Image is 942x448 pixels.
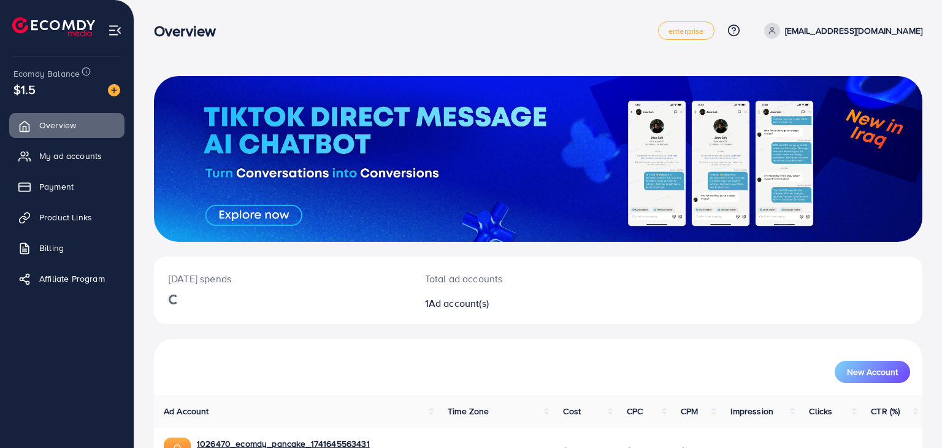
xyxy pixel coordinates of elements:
[847,368,898,376] span: New Account
[9,205,124,230] a: Product Links
[9,174,124,199] a: Payment
[108,84,120,96] img: image
[169,271,396,286] p: [DATE] spends
[668,27,704,35] span: enterprise
[681,405,698,417] span: CPM
[429,296,489,310] span: Ad account(s)
[835,361,910,383] button: New Account
[9,113,124,137] a: Overview
[9,266,124,291] a: Affiliate Program
[563,405,581,417] span: Cost
[425,271,588,286] p: Total ad accounts
[448,405,489,417] span: Time Zone
[13,80,36,98] span: $1.5
[39,150,102,162] span: My ad accounts
[108,23,122,37] img: menu
[785,23,922,38] p: [EMAIL_ADDRESS][DOMAIN_NAME]
[154,22,226,40] h3: Overview
[39,180,74,193] span: Payment
[164,405,209,417] span: Ad Account
[627,405,643,417] span: CPC
[658,21,714,40] a: enterprise
[9,236,124,260] a: Billing
[425,298,588,309] h2: 1
[39,119,76,131] span: Overview
[9,144,124,168] a: My ad accounts
[809,405,832,417] span: Clicks
[12,17,95,36] img: logo
[759,23,922,39] a: [EMAIL_ADDRESS][DOMAIN_NAME]
[39,272,105,285] span: Affiliate Program
[39,211,92,223] span: Product Links
[730,405,773,417] span: Impression
[871,405,900,417] span: CTR (%)
[13,68,80,80] span: Ecomdy Balance
[39,242,64,254] span: Billing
